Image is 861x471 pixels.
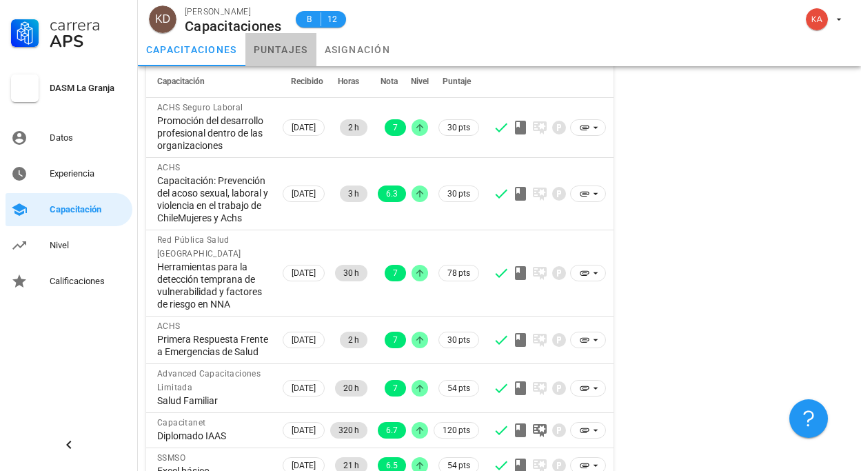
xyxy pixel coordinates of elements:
span: [DATE] [292,186,316,201]
span: 12 [327,12,338,26]
div: Herramientas para la detección temprana de vulnerabilidad y factores de riesgo en NNA [157,261,269,310]
span: [DATE] [292,381,316,396]
a: asignación [316,33,399,66]
a: puntajes [245,33,316,66]
div: Datos [50,132,127,143]
span: 7 [393,265,398,281]
span: 7 [393,119,398,136]
th: Capacitación [146,65,280,98]
div: APS [50,33,127,50]
div: avatar [806,8,828,30]
div: Capacitaciones [185,19,282,34]
th: Horas [327,65,370,98]
th: Nota [370,65,409,98]
span: Horas [338,77,359,86]
a: Capacitación [6,193,132,226]
a: capacitaciones [138,33,245,66]
div: Nivel [50,240,127,251]
span: 30 h [343,265,359,281]
div: [PERSON_NAME] [185,5,282,19]
span: [DATE] [292,120,316,135]
span: Recibido [291,77,323,86]
span: 78 pts [447,266,470,280]
span: 320 h [338,422,359,439]
span: 20 h [343,380,359,397]
div: avatar [149,6,176,33]
span: ACHS [157,163,181,172]
div: Capacitación: Prevención del acoso sexual, laboral y violencia en el trabajo de ChileMujeres y Achs [157,174,269,224]
div: Carrera [50,17,127,33]
div: Diplomado IAAS [157,430,269,442]
span: KD [155,6,170,33]
span: 6.7 [386,422,398,439]
span: 30 pts [447,333,470,347]
span: 3 h [348,186,359,202]
span: 2 h [348,332,359,348]
span: Capacitación [157,77,205,86]
span: 54 pts [447,381,470,395]
span: 7 [393,332,398,348]
span: 30 pts [447,121,470,134]
span: 7 [393,380,398,397]
div: Experiencia [50,168,127,179]
div: Calificaciones [50,276,127,287]
div: Primera Respuesta Frente a Emergencias de Salud [157,333,269,358]
span: [DATE] [292,423,316,438]
span: 30 pts [447,187,470,201]
a: Experiencia [6,157,132,190]
span: ACHS [157,321,181,331]
span: 120 pts [443,423,470,437]
span: [DATE] [292,265,316,281]
span: B [304,12,315,26]
div: Promoción del desarrollo profesional dentro de las organizaciones [157,114,269,152]
span: Nota [381,77,398,86]
span: SSMSO [157,453,185,463]
div: Salud Familiar [157,394,269,407]
span: [DATE] [292,332,316,348]
a: Calificaciones [6,265,132,298]
span: 2 h [348,119,359,136]
div: DASM La Granja [50,83,127,94]
a: Nivel [6,229,132,262]
span: Nivel [411,77,429,86]
span: 6.3 [386,186,398,202]
th: Nivel [409,65,431,98]
div: Capacitación [50,204,127,215]
th: Recibido [280,65,327,98]
span: Capacitanet [157,418,205,428]
span: Puntaje [443,77,471,86]
th: Puntaje [431,65,482,98]
span: ACHS Seguro Laboral [157,103,243,112]
span: Advanced Capacitaciones Limitada [157,369,261,392]
span: Red Pública Salud [GEOGRAPHIC_DATA] [157,235,241,259]
a: Datos [6,121,132,154]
